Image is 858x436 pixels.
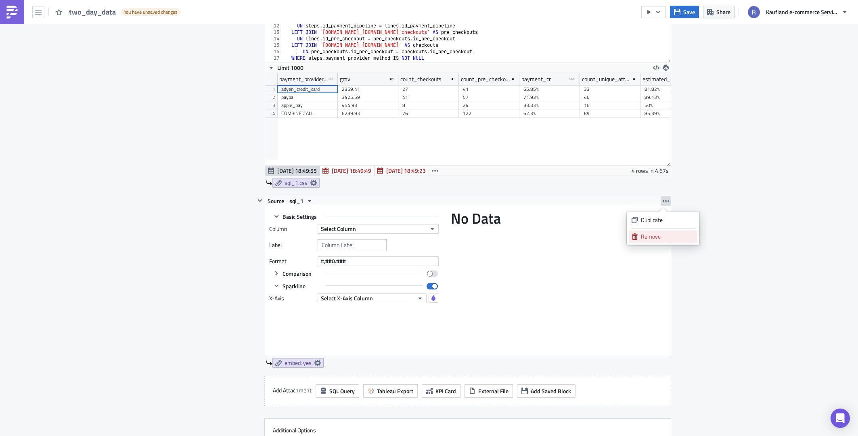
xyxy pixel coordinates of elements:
[683,8,695,16] span: Save
[642,73,692,85] div: estimated_unique_customer_cr
[69,7,117,17] span: two_day_data
[703,6,735,18] button: Share
[318,224,439,234] button: Select Column
[269,292,314,304] label: X-Axis
[272,178,320,188] a: sql_1.csv
[377,387,413,395] span: Tableau Export
[517,384,575,398] button: Add Saved Block
[265,55,285,61] div: 17
[269,239,314,251] label: Label
[402,101,455,109] div: 8
[521,73,551,85] div: payment_cr
[402,85,455,93] div: 27
[320,166,375,176] button: [DATE] 18:49:49
[402,93,455,101] div: 41
[255,196,265,205] button: Hide content
[716,8,730,16] span: Share
[321,294,373,302] span: Select X-Axis Column
[316,384,359,398] button: SQL Query
[265,36,285,42] div: 14
[269,267,322,280] button: Comparison
[386,166,426,175] span: [DATE] 18:49:23
[269,280,322,292] button: Sparkline
[463,85,515,93] div: 41
[265,61,285,68] div: 18
[277,63,303,72] span: Limit 1000
[321,257,346,265] span: #,##0.###
[283,269,312,278] span: Comparison
[363,384,418,398] button: Tableau Export
[451,210,540,226] div: No Data
[523,101,576,109] div: 33.33%
[523,93,576,101] div: 71.93%
[584,93,636,101] div: 46
[435,387,456,395] span: KPI Card
[342,101,394,109] div: 454.93
[531,387,571,395] span: Add Saved Block
[374,166,429,176] button: [DATE] 18:49:23
[273,427,663,434] label: Additional Options
[463,93,515,101] div: 57
[265,23,285,29] div: 12
[584,109,636,117] div: 89
[269,210,322,223] button: Basic Settings
[265,166,320,176] button: [DATE] 18:49:55
[265,42,285,48] div: 15
[281,93,334,101] div: paypal
[523,85,576,93] div: 65.85%
[265,48,285,55] div: 16
[342,93,394,101] div: 3425.59
[478,387,509,395] span: External File
[584,101,636,109] div: 16
[269,223,314,235] label: Column
[584,85,636,93] div: 33
[287,196,316,206] button: sql_1
[318,239,387,251] input: Column Label
[645,93,697,101] div: 89.13%
[281,109,334,117] div: COMBINED ALL
[265,29,285,36] div: 13
[265,196,287,206] div: Source
[743,3,852,21] button: Kaufland e-commerce Services GmbH & Co. KG
[332,166,371,175] span: [DATE] 18:49:49
[340,73,350,85] div: gmv
[285,359,312,367] span: embed: yes
[641,233,695,241] div: Remove
[461,73,511,85] div: count_pre_checkouts
[747,5,761,19] img: Avatar
[641,216,695,224] div: Duplicate
[831,409,850,428] div: Open Intercom Messenger
[281,101,334,109] div: apple_pay
[283,282,306,290] span: Sparkline
[523,109,576,117] div: 62.3%
[124,9,178,15] span: You have unsaved changes
[465,384,513,398] button: External File
[277,166,317,175] span: [DATE] 18:49:55
[342,85,394,93] div: 2359.41
[318,256,439,266] button: #,##0.###
[265,63,306,73] button: Limit 1000
[289,196,303,206] span: sql_1
[279,73,329,85] div: payment_provider_method
[632,166,669,176] div: 4 rows in 4.67s
[463,101,515,109] div: 24
[670,6,699,18] button: Save
[283,212,317,221] span: Basic Settings
[463,109,515,117] div: 122
[6,6,19,19] img: PushMetrics
[281,85,334,93] div: adyen_credit_card
[321,224,356,233] span: Select Column
[400,73,442,85] div: count_checkouts
[273,384,312,396] label: Add Attachment
[645,109,697,117] div: 85.39%
[582,73,632,85] div: count_unique_attempted_buyers
[269,255,314,267] label: Format
[402,109,455,117] div: 76
[318,293,427,303] button: Select X-Axis Column
[272,358,324,368] a: embed: yes
[645,85,697,93] div: 81.82%
[285,179,308,187] span: sql_1.csv
[645,101,697,109] div: 50%
[422,384,460,398] button: KPI Card
[766,8,839,16] span: Kaufland e-commerce Services GmbH & Co. KG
